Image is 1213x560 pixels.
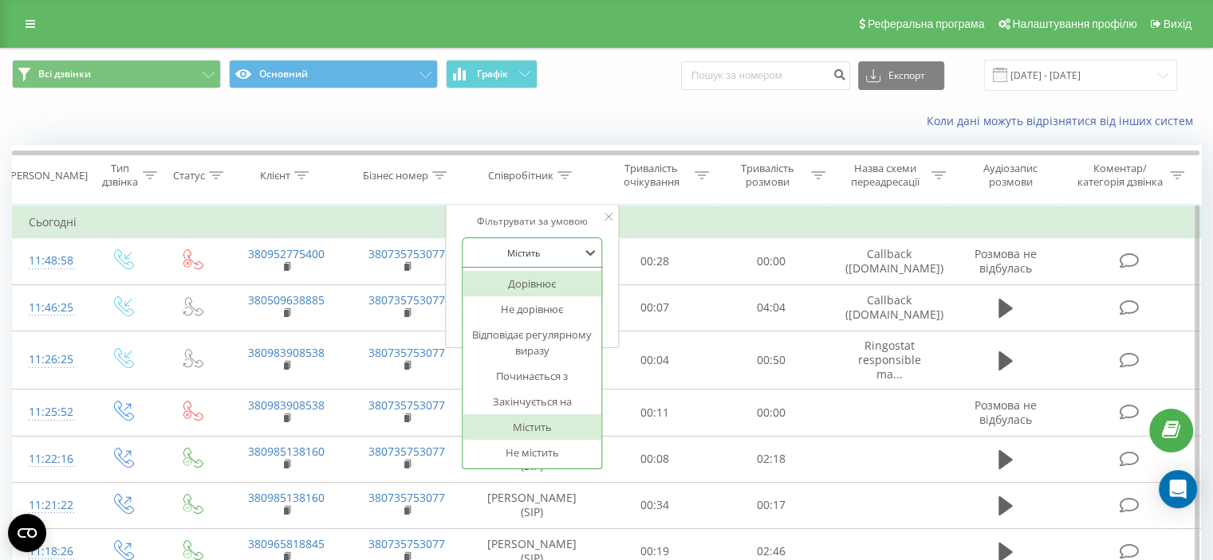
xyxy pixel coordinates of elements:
span: Налаштування профілю [1012,18,1136,30]
div: Тривалість очікування [612,162,691,189]
div: 11:46:25 [29,292,71,323]
a: Коли дані можуть відрізнятися вiд інших систем [927,113,1201,128]
td: 00:50 [713,331,829,390]
div: Закінчується на [463,389,601,414]
div: [PERSON_NAME] [7,169,88,182]
div: Тип дзвінка [100,162,138,189]
td: 00:04 [597,331,713,390]
a: 380735753077 [368,490,445,505]
div: Дорівнює [463,271,601,296]
a: 380735753077 [368,345,445,360]
td: 00:00 [713,390,829,436]
div: Аудіозапис розмови [964,162,1057,189]
div: Фільтрувати за умовою [462,213,602,229]
span: Розмова не відбулась [975,246,1037,276]
a: 380735753077 [368,444,445,459]
div: Не дорівнює [463,296,601,322]
div: Не містить [463,440,601,465]
div: 11:22:16 [29,444,71,475]
button: Open CMP widget [8,514,46,552]
button: Графік [446,60,538,88]
a: 380952775400 [248,246,325,261]
td: 00:34 [597,482,713,528]
input: Пошук за номером [681,61,850,90]
div: Статус [173,169,205,182]
td: 00:00 [713,238,829,284]
td: [PERSON_NAME] (SIP) [467,482,597,528]
span: Графік [477,69,508,80]
div: Містить [463,414,601,440]
div: Тривалість розмови [727,162,807,189]
a: 380983908538 [248,397,325,413]
div: Коментар/категорія дзвінка [1073,162,1166,189]
a: 380735753077 [368,397,445,413]
span: Ringostat responsible ma... [858,338,921,382]
div: Починається з [463,363,601,389]
span: Реферальна програма [868,18,985,30]
div: Open Intercom Messenger [1159,470,1197,508]
td: 00:28 [597,238,713,284]
a: 380985138160 [248,490,325,505]
a: 380983908538 [248,345,325,360]
td: Callback ([DOMAIN_NAME]) [829,238,949,284]
div: 11:25:52 [29,397,71,428]
a: 380735753077 [368,246,445,261]
a: 380509638885 [248,292,325,307]
a: 380735753077 [368,536,445,551]
td: 00:08 [597,436,713,482]
td: 04:04 [713,284,829,331]
div: Співробітник [488,169,553,182]
td: Callback ([DOMAIN_NAME]) [829,284,949,331]
td: 02:18 [713,436,829,482]
span: Розмова не відбулась [975,397,1037,427]
a: 380735753077 [368,292,445,307]
div: 11:21:22 [29,490,71,521]
div: Клієнт [260,169,290,182]
a: 380965818845 [248,536,325,551]
td: Сьогодні [13,206,1201,238]
button: Експорт [858,61,944,90]
td: 00:17 [713,482,829,528]
div: 11:26:25 [29,344,71,375]
td: 00:11 [597,390,713,436]
div: Відповідає регулярному виразу [463,322,601,363]
span: Всі дзвінки [38,68,91,80]
button: Всі дзвінки [12,60,221,88]
div: 11:48:58 [29,245,71,276]
td: 00:07 [597,284,713,331]
span: Вихід [1164,18,1191,30]
button: Основний [229,60,438,88]
div: Назва схеми переадресації [844,162,927,189]
a: 380985138160 [248,444,325,459]
div: Бізнес номер [363,169,428,182]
